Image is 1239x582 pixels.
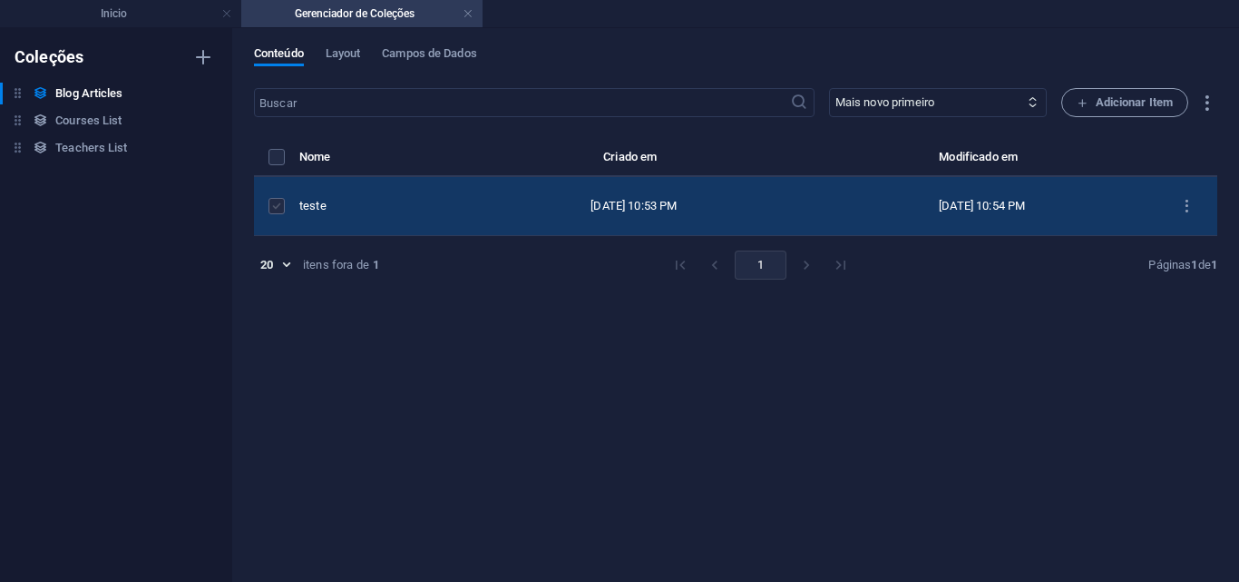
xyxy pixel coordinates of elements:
[326,43,361,68] span: Layout
[15,46,83,68] h6: Coleções
[460,146,808,177] th: Criado em
[474,198,794,214] div: [DATE] 10:53 PM
[254,43,304,68] span: Conteúdo
[1211,258,1217,271] strong: 1
[373,257,379,273] strong: 1
[382,43,476,68] span: Campos de Dados
[55,137,127,159] h6: Teachers List
[254,146,1217,236] table: items list
[1061,88,1188,117] button: Adicionar Item
[299,146,460,177] th: Nome
[254,257,296,273] div: 20
[1077,92,1173,113] span: Adicionar Item
[192,46,214,68] i: Criar nova coleção
[663,251,858,280] nav: pagination navigation
[55,110,122,132] h6: Courses List
[735,251,786,280] button: page 1
[299,198,445,214] div: teste
[1191,258,1197,271] strong: 1
[823,198,1142,214] div: [DATE] 10:54 PM
[55,83,122,104] h6: Blog Articles
[1148,257,1217,273] div: Páginas de
[808,146,1156,177] th: Modificado em
[241,4,483,24] h4: Gerenciador de Coleções
[303,257,369,273] div: itens fora de
[254,88,790,117] input: Buscar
